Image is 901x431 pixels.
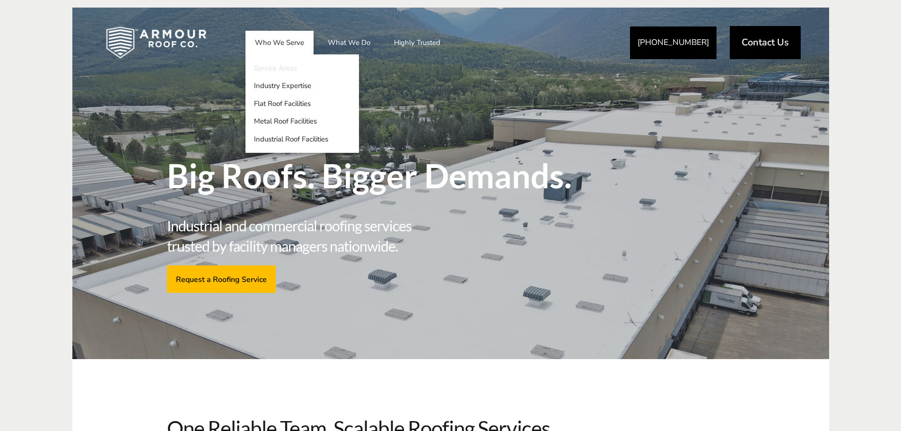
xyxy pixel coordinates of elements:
[167,159,588,192] span: Big Roofs. Bigger Demands.
[167,216,447,256] span: Industrial and commercial roofing services trusted by facility managers nationwide.
[245,31,314,54] a: Who We Serve
[245,77,359,95] a: Industry Expertise
[245,59,359,77] a: Service Areas
[245,95,359,113] a: Flat Roof Facilities
[91,19,221,66] img: Industrial and Commercial Roofing Company | Armour Roof Co.
[176,274,267,283] span: Request a Roofing Service
[167,265,276,292] a: Request a Roofing Service
[742,38,789,47] span: Contact Us
[245,130,359,148] a: Industrial Roof Facilities
[318,31,380,54] a: What We Do
[245,113,359,131] a: Metal Roof Facilities
[630,26,717,59] a: [PHONE_NUMBER]
[385,31,450,54] a: Highly Trusted
[730,26,801,59] a: Contact Us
